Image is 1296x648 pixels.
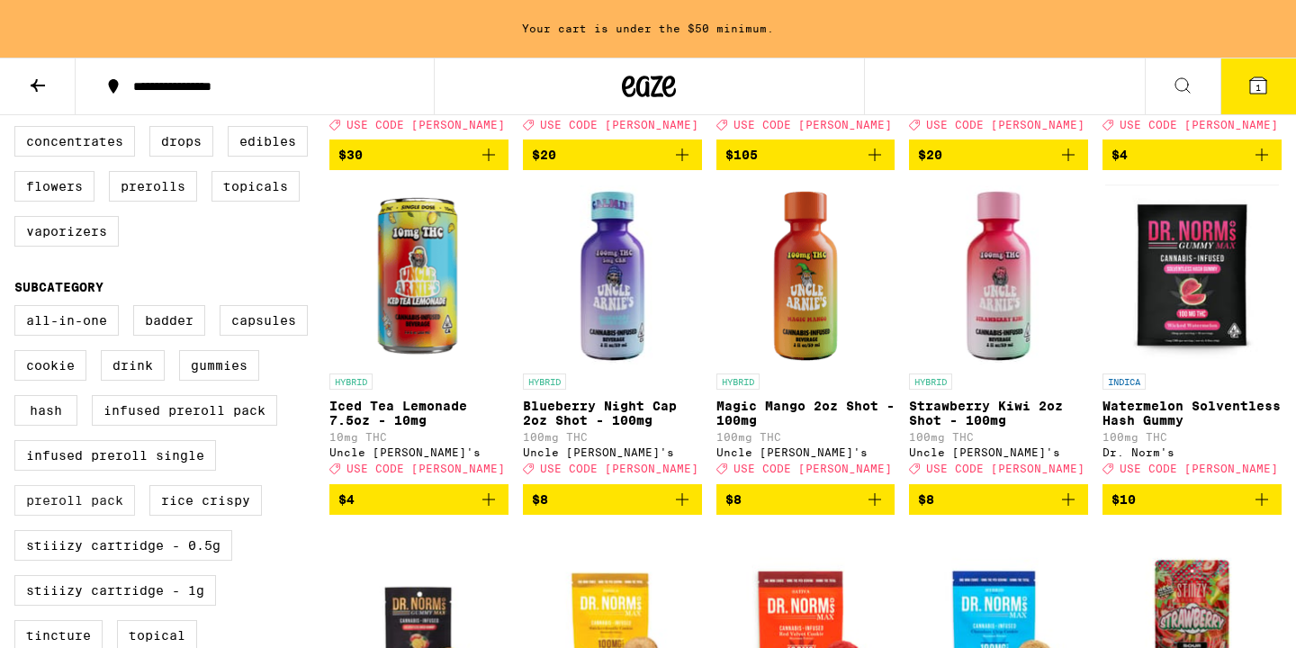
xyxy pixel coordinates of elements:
div: Uncle [PERSON_NAME]'s [329,446,508,458]
label: Hash [14,395,77,426]
p: 100mg THC [1102,431,1282,443]
label: Drink [101,350,165,381]
p: 10mg THC [329,431,508,443]
p: HYBRID [329,373,373,390]
label: Edibles [228,126,308,157]
span: $8 [532,492,548,507]
img: Uncle Arnie's - Strawberry Kiwi 2oz Shot - 100mg [909,184,1088,364]
label: Rice Crispy [149,485,262,516]
span: USE CODE [PERSON_NAME] [733,119,892,130]
span: USE CODE [PERSON_NAME] [926,463,1084,475]
p: Strawberry Kiwi 2oz Shot - 100mg [909,399,1088,427]
span: USE CODE [PERSON_NAME] [926,119,1084,130]
span: USE CODE [PERSON_NAME] [540,463,698,475]
legend: Subcategory [14,280,103,294]
label: Cookie [14,350,86,381]
img: Uncle Arnie's - Iced Tea Lemonade 7.5oz - 10mg [329,184,508,364]
label: Preroll Pack [14,485,135,516]
p: 100mg THC [716,431,895,443]
a: Open page for Blueberry Night Cap 2oz Shot - 100mg from Uncle Arnie's [523,184,702,483]
label: Drops [149,126,213,157]
label: Badder [133,305,205,336]
button: Add to bag [523,484,702,515]
img: Uncle Arnie's - Magic Mango 2oz Shot - 100mg [716,184,895,364]
label: Topicals [211,171,300,202]
img: Dr. Norm's - Watermelon Solventless Hash Gummy [1105,184,1279,364]
span: $30 [338,148,363,162]
p: Blueberry Night Cap 2oz Shot - 100mg [523,399,702,427]
span: USE CODE [PERSON_NAME] [1120,119,1278,130]
span: $4 [1111,148,1128,162]
p: HYBRID [716,373,760,390]
img: Uncle Arnie's - Blueberry Night Cap 2oz Shot - 100mg [523,184,702,364]
span: USE CODE [PERSON_NAME] [346,463,505,475]
p: 100mg THC [909,431,1088,443]
span: USE CODE [PERSON_NAME] [1120,463,1278,475]
button: 1 [1220,58,1296,114]
button: Add to bag [716,139,895,170]
label: All-In-One [14,305,119,336]
a: Open page for Watermelon Solventless Hash Gummy from Dr. Norm's [1102,184,1282,483]
p: INDICA [1102,373,1146,390]
span: 1 [1255,82,1261,93]
a: Open page for Magic Mango 2oz Shot - 100mg from Uncle Arnie's [716,184,895,483]
label: Capsules [220,305,308,336]
div: Uncle [PERSON_NAME]'s [523,446,702,458]
span: $8 [918,492,934,507]
button: Add to bag [1102,484,1282,515]
label: Infused Preroll Single [14,440,216,471]
span: Hi. Need any help? [11,13,130,27]
button: Add to bag [329,139,508,170]
p: HYBRID [523,373,566,390]
a: Open page for Iced Tea Lemonade 7.5oz - 10mg from Uncle Arnie's [329,184,508,483]
span: $10 [1111,492,1136,507]
button: Add to bag [716,484,895,515]
label: STIIIZY Cartridge - 1g [14,575,216,606]
label: Vaporizers [14,216,119,247]
button: Add to bag [329,484,508,515]
div: Dr. Norm's [1102,446,1282,458]
button: Add to bag [909,139,1088,170]
p: Watermelon Solventless Hash Gummy [1102,399,1282,427]
span: $105 [725,148,758,162]
span: $20 [532,148,556,162]
a: Open page for Strawberry Kiwi 2oz Shot - 100mg from Uncle Arnie's [909,184,1088,483]
button: Add to bag [909,484,1088,515]
button: Add to bag [523,139,702,170]
label: STIIIZY Cartridge - 0.5g [14,530,232,561]
div: Uncle [PERSON_NAME]'s [909,446,1088,458]
p: Magic Mango 2oz Shot - 100mg [716,399,895,427]
p: HYBRID [909,373,952,390]
label: Prerolls [109,171,197,202]
span: $20 [918,148,942,162]
span: $4 [338,492,355,507]
div: Uncle [PERSON_NAME]'s [716,446,895,458]
span: USE CODE [PERSON_NAME] [540,119,698,130]
label: Infused Preroll Pack [92,395,277,426]
p: 100mg THC [523,431,702,443]
span: USE CODE [PERSON_NAME] [733,463,892,475]
button: Add to bag [1102,139,1282,170]
label: Flowers [14,171,94,202]
p: Iced Tea Lemonade 7.5oz - 10mg [329,399,508,427]
span: USE CODE [PERSON_NAME] [346,119,505,130]
label: Gummies [179,350,259,381]
label: Concentrates [14,126,135,157]
span: $8 [725,492,742,507]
